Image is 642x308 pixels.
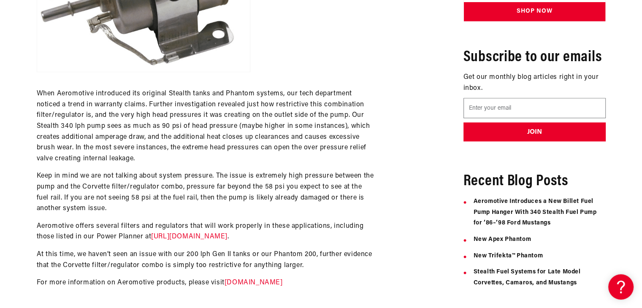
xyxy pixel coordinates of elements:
[151,233,228,240] a: [URL][DOMAIN_NAME]
[463,123,606,142] button: JOIN
[474,199,597,227] a: Aeromotive Introduces a New Billet Fuel Pump Hanger With 340 Stealth Fuel Pump for ’86–’98 Ford M...
[463,98,606,119] input: Enter your email
[37,249,374,271] p: At this time, we haven’t seen an issue with our 200 lph Gen II tanks or our Phantom 200, further ...
[474,236,531,243] a: New Apex Phantom
[463,47,606,68] h5: Subscribe to our emails
[37,278,374,289] p: For more information on Aeromotive products, please visit
[463,171,606,192] h5: Recent Blog Posts
[37,221,374,243] p: Aeromotive offers several filters and regulators that will work properly in these applications, i...
[225,279,283,286] a: [DOMAIN_NAME]
[474,253,543,259] a: New Trifekta™ Phantom
[37,89,374,164] p: When Aeromotive introduced its original Stealth tanks and Phantom systems, our tech department no...
[464,3,605,22] a: Shop Now
[474,269,581,286] a: Stealth Fuel Systems for Late Model Corvettes, Camaros, and Mustangs
[463,73,606,94] p: Get our monthly blog articles right in your inbox.
[37,171,374,214] p: Keep in mind we are not talking about system pressure. The issue is extremely high pressure betwe...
